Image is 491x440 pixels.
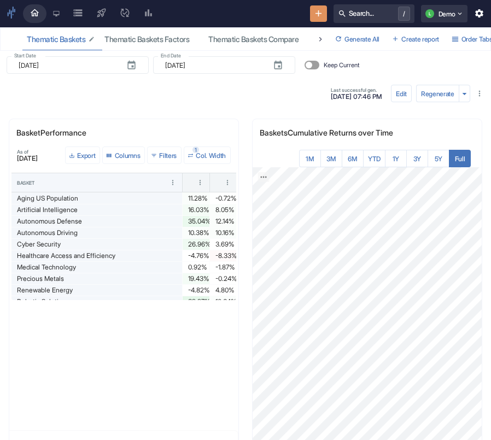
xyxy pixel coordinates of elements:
div: Artificial Intelligence [17,204,177,215]
button: Search.../ [334,4,414,23]
div: -0.72% [215,193,231,204]
button: Export [65,146,100,164]
button: Year to Date column menu [194,176,207,189]
button: Generate All [331,31,384,48]
input: yyyy-mm-dd [19,56,118,74]
button: Sort [216,178,225,187]
div: Thematic Baskets Compare [208,34,309,44]
div: -8.33% [215,250,231,261]
button: 1M [299,150,321,167]
span: Production [96,8,107,20]
button: LDemo [421,5,467,22]
div: 16.03% [188,204,204,215]
span: Last successful gen. [331,87,382,92]
span: As of [17,149,38,154]
span: [DATE] [17,155,38,162]
div: -1.87% [215,262,231,273]
div: Precious Metals [17,273,177,284]
a: Recent Reports [137,4,160,23]
label: End Date [161,52,181,59]
button: Basket column menu [166,176,179,189]
p: Baskets Cumulative Returns over Time [260,127,410,138]
div: 19.43% [188,273,204,284]
p: Basket Performance [16,127,103,138]
div: 35.04% [188,216,204,227]
div: Aging US Population [17,193,177,204]
button: Regenerate [416,85,459,102]
a: Research [46,4,66,23]
button: YTD [363,150,385,167]
button: Create report [388,31,443,48]
div: -4.76% [188,250,204,261]
div: 8.05% [215,204,231,215]
button: 1Y [385,150,407,167]
div: 1 [192,146,199,153]
div: 10.38% [188,227,204,238]
div: -4.82% [188,285,204,296]
label: Start Date [14,52,36,59]
button: config [391,85,412,102]
div: 0.92% [188,262,204,273]
div: 4.80% [215,285,231,296]
div: Basket [17,179,34,187]
div: Medical Technology [17,262,177,273]
span: Data Sources [73,8,83,20]
span: Dashboard [30,8,40,20]
span: Research [53,9,60,19]
div: Thematic Baskets Factors [104,34,200,44]
button: Sort [35,178,44,187]
a: Dashboard [23,4,46,23]
span: Keep Current [324,61,360,70]
button: 3M [320,150,342,167]
div: 11.28% [188,193,204,204]
button: Sort [189,178,197,187]
div: Autonomous Defense [17,216,177,227]
div: Autonomous Driving [17,227,177,238]
button: 1Col. Width [184,146,231,164]
span: Publish [120,8,130,20]
button: Select columns [102,146,145,164]
a: Publish [113,4,137,23]
a: Export; Press ENTER to open [258,172,270,182]
button: Show filters [147,146,182,164]
div: -0.24% [215,273,231,284]
div: Cyber Security [17,239,177,250]
a: Data Sources [66,4,90,23]
div: 26.96% [188,239,204,250]
button: 1 Month column menu [221,176,234,189]
div: 3.69% [215,239,231,250]
button: Edit name [87,35,96,43]
div: 10.16% [215,227,231,238]
span: [DATE] 07:46 PM [331,93,382,100]
div: L [425,9,434,18]
span: Recent Reports [143,8,154,20]
div: Renewable Energy [17,285,177,296]
button: 5Y [428,150,449,167]
div: Healthcare Access and Efficiency [17,250,177,261]
button: 6M [342,150,364,167]
a: Production [90,4,113,23]
div: 12.14% [215,216,231,227]
div: dashboard tabs [22,28,309,50]
button: Full [449,150,471,167]
button: New Resource [310,5,327,22]
div: Thematic Baskets [27,34,96,44]
button: 3Y [406,150,428,167]
input: yyyy-mm-dd [165,56,264,74]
